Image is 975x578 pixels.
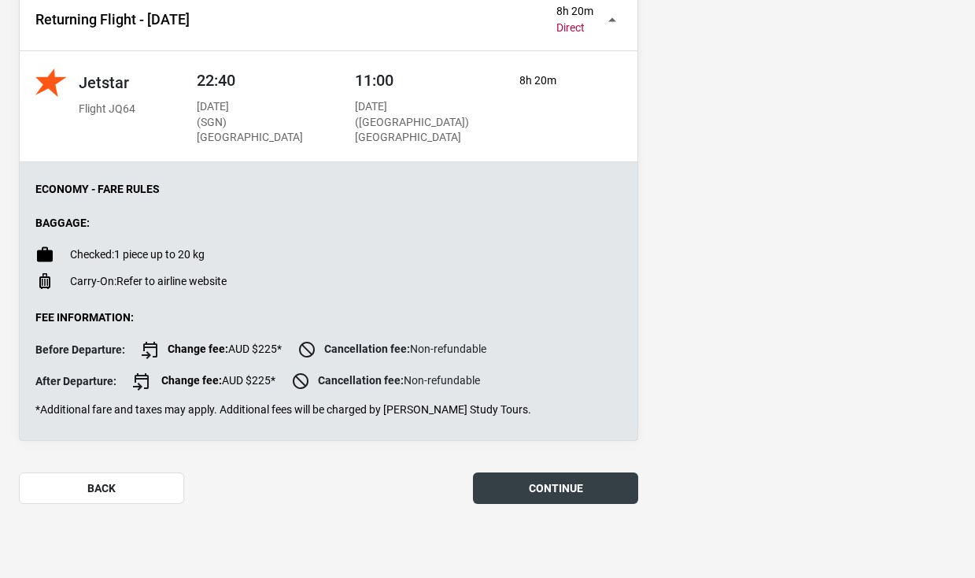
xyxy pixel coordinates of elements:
[297,340,486,359] span: Non-refundable
[324,343,410,355] strong: Cancellation fee:
[318,374,404,387] strong: Cancellation fee:
[473,472,638,504] button: continue
[161,374,222,387] strong: Change fee:
[35,183,622,196] p: Economy - Fare Rules
[197,71,235,90] span: 22:40
[35,403,622,417] p: *Additional fare and taxes may apply. Additional fees will be charged by [PERSON_NAME] Study Tours.
[519,73,595,89] p: 8h 20m
[35,311,134,324] strong: Fee Information:
[556,21,585,35] span: Direct
[79,102,135,117] p: Flight JQ64
[291,372,480,391] span: Non-refundable
[79,73,135,92] h2: Jetstar
[35,11,190,28] h2: Returning Flight - [DATE]
[132,372,275,391] span: AUD $225*
[556,5,593,18] p: 8h 20m
[197,99,331,115] p: [DATE]
[35,67,67,98] img: Jetstar
[197,115,331,146] p: (SGN) [GEOGRAPHIC_DATA]
[35,375,116,387] strong: After Departure:
[355,71,393,90] span: 11:00
[355,115,489,146] p: ([GEOGRAPHIC_DATA]) [GEOGRAPHIC_DATA]
[70,275,116,287] span: Carry-On:
[35,217,90,229] strong: Baggage:
[70,248,205,261] p: 1 piece up to 20 kg
[141,340,282,359] span: AUD $225*
[70,248,114,261] span: Checked:
[168,343,228,355] strong: Change fee:
[70,275,227,288] p: Refer to airline website
[355,99,489,115] p: [DATE]
[19,472,184,504] button: back
[35,343,125,356] strong: Before Departure:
